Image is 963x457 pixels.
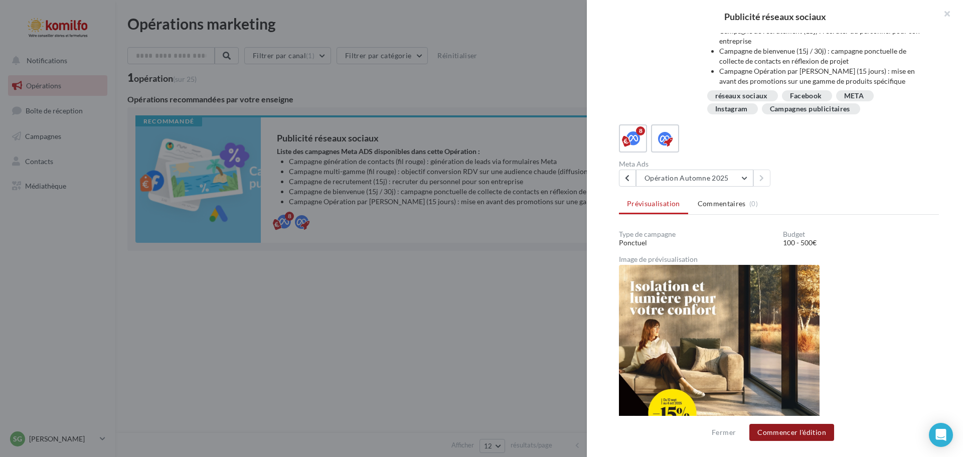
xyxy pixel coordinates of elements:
div: Budget [783,231,939,238]
div: réseaux sociaux [715,92,768,100]
button: Fermer [708,426,740,438]
li: Campagne de recrutement (15j) : recruter du personnel pour son entreprise [719,26,931,46]
div: Type de campagne [619,231,775,238]
div: Instagram [715,105,748,113]
div: 8 [636,126,645,135]
li: Campagne Opération par [PERSON_NAME] (15 jours) : mise en avant des promotions sur une gamme de p... [719,66,931,86]
button: Commencer l'édition [749,424,834,441]
div: Facebook [790,92,822,100]
div: 100 - 500€ [783,238,939,248]
div: Campagnes publicitaires [770,105,850,113]
button: Opération Automne 2025 [636,170,753,187]
div: Meta Ads [619,161,775,168]
div: Publicité réseaux sociaux [603,12,947,21]
div: Open Intercom Messenger [929,423,953,447]
div: Ponctuel [619,238,775,248]
div: Image de prévisualisation [619,256,939,263]
span: (0) [749,200,758,208]
li: Campagne de bienvenue (15j / 30j) : campagne ponctuelle de collecte de contacts en réflexion de p... [719,46,931,66]
div: META [844,92,864,100]
span: Commentaires [698,199,746,209]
